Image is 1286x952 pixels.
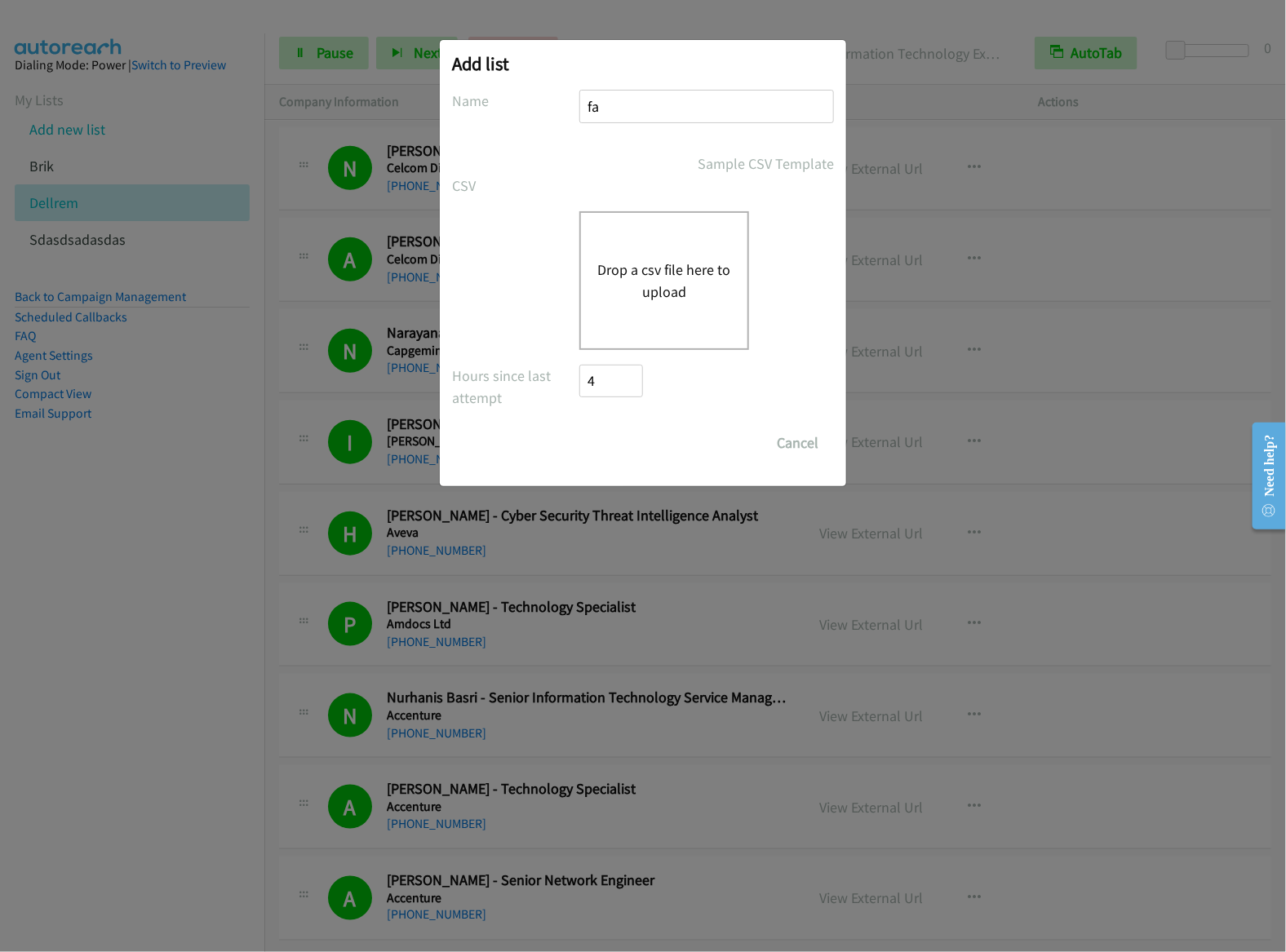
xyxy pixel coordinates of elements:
[452,365,579,409] label: Hours since last attempt
[452,90,579,112] label: Name
[597,259,731,303] button: Drop a csv file here to upload
[452,175,579,197] label: CSV
[761,427,834,459] button: Cancel
[698,153,834,175] a: Sample CSV Template
[452,52,834,75] h2: Add list
[1239,410,1286,542] iframe: Resource Center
